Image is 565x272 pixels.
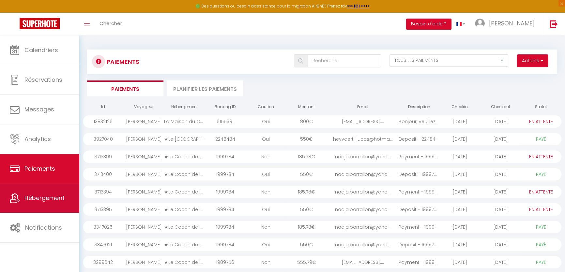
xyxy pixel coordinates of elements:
[480,133,521,145] div: [DATE]
[480,203,521,216] div: [DATE]
[439,203,480,216] div: [DATE]
[124,238,164,251] div: [PERSON_NAME]
[489,19,535,27] span: [PERSON_NAME]
[99,20,122,27] span: Chercher
[24,194,65,202] span: Hébergement
[164,150,205,163] div: ★Le Cocon de la Cathédrale★
[246,168,286,180] div: Oui
[246,150,286,163] div: Non
[327,150,399,163] div: nadja.barrallon@yaho...
[439,150,480,163] div: [DATE]
[399,221,439,233] div: Payment - 1999784 - ...
[327,186,399,198] div: nadja.barrallon@yaho...
[25,223,62,232] span: Notifications
[167,80,243,96] li: Planifier les paiements
[124,203,164,216] div: [PERSON_NAME]
[327,221,399,233] div: nadja.barrallon@yaho...
[439,101,480,113] th: Checkin
[439,238,480,251] div: [DATE]
[327,238,399,251] div: nadja.barrallon@yaho...
[246,133,286,145] div: Oui
[164,203,205,216] div: ★Le Cocon de la Cathédrale★
[550,20,558,28] img: logout
[124,186,164,198] div: [PERSON_NAME]
[124,256,164,268] div: [PERSON_NAME]
[399,101,439,113] th: Description
[87,80,163,96] li: Paiements
[347,3,370,9] a: >>> ICI <<<<
[246,203,286,216] div: Oui
[327,256,399,268] div: [EMAIL_ADDRESS]....
[164,115,205,128] div: La Maison du Colonel
[164,221,205,233] div: ★Le Cocon de la Cathédrale★
[286,150,327,163] div: 185.78
[480,101,521,113] th: Checkout
[205,238,246,251] div: 1999784
[164,101,205,113] th: Hébergement
[246,101,286,113] th: Caution
[286,168,327,180] div: 550
[164,133,205,145] div: ★Le [GEOGRAPHIC_DATA]★
[164,186,205,198] div: ★Le Cocon de la Cathédrale★
[83,150,124,163] div: 3713399
[20,18,60,29] img: Super Booking
[309,206,313,213] span: €
[286,186,327,198] div: 185.78
[124,101,164,113] th: Voyageur
[286,238,327,251] div: 550
[311,189,315,195] span: €
[327,133,399,145] div: heyvaert_lucas@hotma...
[480,115,521,128] div: [DATE]
[521,101,561,113] th: Statut
[286,221,327,233] div: 185.78
[24,105,54,113] span: Messages
[309,241,313,248] span: €
[205,150,246,163] div: 1999784
[205,133,246,145] div: 2248484
[205,221,246,233] div: 1999784
[83,238,124,251] div: 3347021
[83,256,124,268] div: 3299642
[399,256,439,268] div: Payment - 1989756 - ...
[399,186,439,198] div: Payment - 1999784 - ...
[327,203,399,216] div: nadja.barrallon@yaho...
[286,203,327,216] div: 550
[24,76,62,84] span: Réservations
[406,19,451,30] button: Besoin d'aide ?
[205,256,246,268] div: 1989756
[439,221,480,233] div: [DATE]
[246,186,286,198] div: Non
[205,203,246,216] div: 1999784
[286,133,327,145] div: 550
[439,186,480,198] div: [DATE]
[480,256,521,268] div: [DATE]
[83,115,124,128] div: 13832126
[205,186,246,198] div: 1999784
[470,13,543,36] a: ... [PERSON_NAME]
[311,153,315,160] span: €
[399,238,439,251] div: Deposit - 1999784 - ...
[124,221,164,233] div: [PERSON_NAME]
[124,115,164,128] div: [PERSON_NAME]
[24,165,55,173] span: Paiements
[439,168,480,180] div: [DATE]
[286,115,327,128] div: 800
[83,186,124,198] div: 3713394
[480,168,521,180] div: [DATE]
[309,171,313,178] span: €
[164,168,205,180] div: ★Le Cocon de la Cathédrale★
[327,101,399,113] th: Email
[480,186,521,198] div: [DATE]
[83,203,124,216] div: 3713395
[309,118,313,125] span: €
[83,101,124,113] th: Id
[399,133,439,145] div: Deposit - 2248484 - ...
[399,150,439,163] div: Payment - 1999784 - ...
[480,221,521,233] div: [DATE]
[246,221,286,233] div: Non
[205,115,246,128] div: 6155391
[246,256,286,268] div: Non
[399,168,439,180] div: Deposit - 1999784 - ...
[308,54,381,67] input: Recherche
